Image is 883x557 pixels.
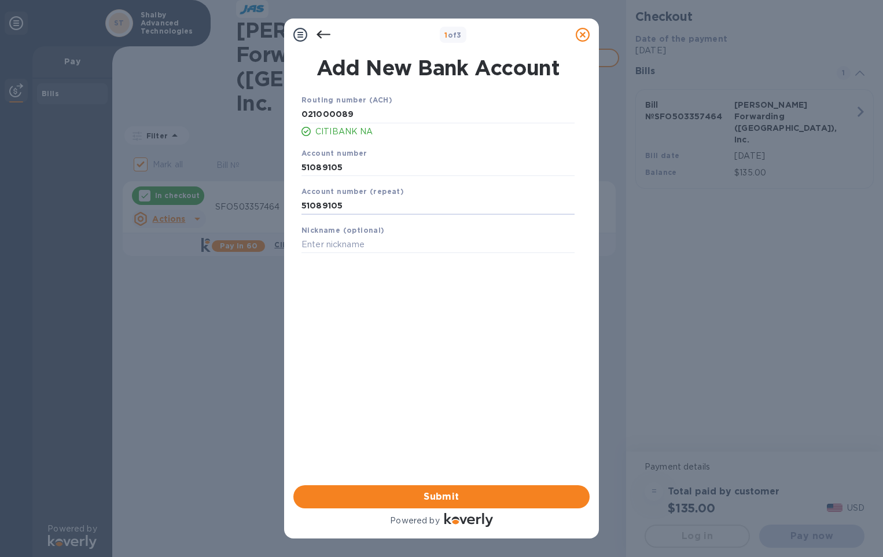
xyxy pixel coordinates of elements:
[293,485,590,508] button: Submit
[301,226,385,234] b: Nickname (optional)
[315,126,575,138] p: CITIBANK NA
[301,149,367,157] b: Account number
[444,31,447,39] span: 1
[301,236,575,254] input: Enter nickname
[390,515,439,527] p: Powered by
[295,56,582,80] h1: Add New Bank Account
[303,490,580,504] span: Submit
[301,96,392,104] b: Routing number (ACH)
[444,31,462,39] b: of 3
[301,159,575,176] input: Enter account number
[301,187,404,196] b: Account number (repeat)
[301,106,575,123] input: Enter routing number
[444,513,493,527] img: Logo
[301,197,575,215] input: Enter account number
